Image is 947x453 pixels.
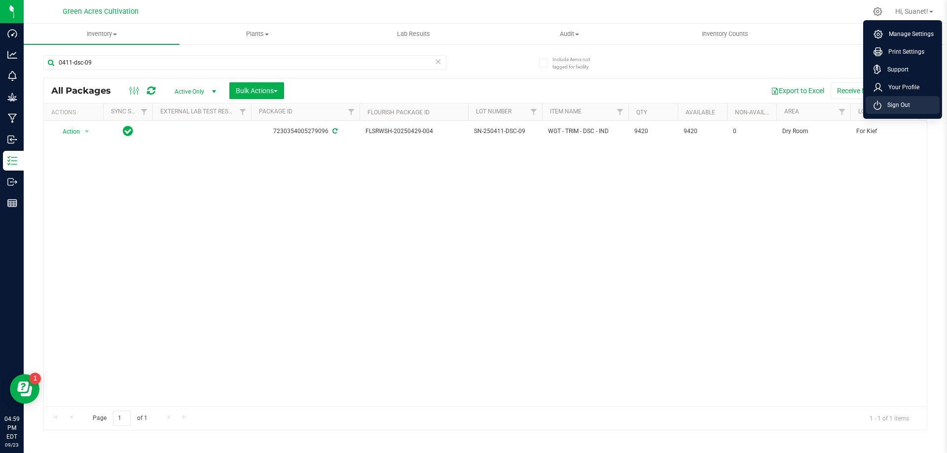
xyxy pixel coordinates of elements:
span: Bulk Actions [236,87,278,95]
iframe: Resource center unread badge [29,373,41,384]
span: All Packages [51,85,121,96]
input: 1 [113,411,131,426]
inline-svg: Grow [7,92,17,102]
span: 9420 [634,127,672,136]
inline-svg: Inventory [7,156,17,166]
inline-svg: Inbound [7,135,17,144]
a: Flourish Package ID [367,109,430,116]
span: Green Acres Cultivation [63,7,139,16]
span: FLSRWSH-20250429-004 [365,127,462,136]
li: Sign Out [866,96,940,114]
a: Lot Number [476,108,511,115]
a: Inventory Counts [647,24,803,44]
a: Lab Results [335,24,491,44]
span: Plants [180,30,335,38]
span: Support [881,65,909,74]
a: Item Name [550,108,582,115]
span: Sign Out [881,100,910,110]
a: Plants [180,24,335,44]
div: 7230354005279096 [250,127,361,136]
iframe: Resource center [10,374,39,404]
a: Filter [235,104,251,120]
button: Export to Excel [765,82,831,99]
button: Bulk Actions [229,82,284,99]
span: Lab Results [384,30,443,38]
span: Action [54,125,80,139]
span: 9420 [684,127,721,136]
p: 04:59 PM EDT [4,415,19,441]
a: Sync Status [111,108,149,115]
span: Dry Room [782,127,844,136]
a: Filter [343,104,360,120]
span: For Kief [856,127,918,136]
a: Filter [526,104,542,120]
span: Manage Settings [883,29,934,39]
a: Support [874,65,936,74]
p: 09/23 [4,441,19,449]
inline-svg: Reports [7,198,17,208]
span: Inventory [24,30,180,38]
span: select [81,125,93,139]
button: Receive Non-Cannabis [831,82,912,99]
a: Qty [636,109,647,116]
inline-svg: Manufacturing [7,113,17,123]
a: Available [686,109,715,116]
span: Print Settings [882,47,924,57]
span: Page of 1 [84,411,155,426]
div: Manage settings [872,7,884,16]
span: In Sync [123,124,133,138]
div: Actions [51,109,99,116]
a: Package ID [259,108,292,115]
input: Search Package ID, Item Name, SKU, Lot or Part Number... [43,55,446,70]
span: 0 [733,127,770,136]
inline-svg: Analytics [7,50,17,60]
a: Audit [491,24,647,44]
inline-svg: Outbound [7,177,17,187]
span: Sync from Compliance System [331,128,337,135]
span: Inventory Counts [689,30,762,38]
span: Hi, Suanet! [895,7,928,15]
span: WGT - TRIM - DSC - IND [548,127,622,136]
a: Inventory [24,24,180,44]
inline-svg: Dashboard [7,29,17,38]
span: Audit [492,30,647,38]
span: SN-250411-DSC-09 [474,127,536,136]
a: Non-Available [735,109,779,116]
span: Clear [435,55,441,68]
a: Filter [136,104,152,120]
a: Area [784,108,799,115]
span: Your Profile [882,82,919,92]
a: Location [858,108,886,115]
a: Filter [612,104,628,120]
inline-svg: Monitoring [7,71,17,81]
span: Include items not tagged for facility [552,56,602,70]
span: 1 - 1 of 1 items [862,411,917,425]
a: External Lab Test Result [160,108,238,115]
a: Filter [834,104,850,120]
